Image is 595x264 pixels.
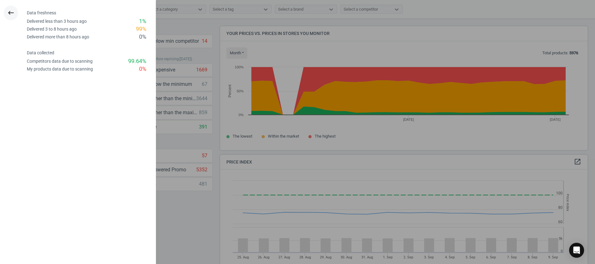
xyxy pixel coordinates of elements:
[139,65,146,73] div: 0 %
[4,6,18,20] button: keyboard_backspace
[27,10,156,16] h4: Data freshness
[27,58,93,64] div: Competitors data due to scanning
[27,66,93,72] div: My products data due to scanning
[27,26,77,32] div: Delivered 3 to 8 hours ago
[7,9,15,17] i: keyboard_backspace
[27,50,156,56] h4: Data collected
[27,34,89,40] div: Delivered more than 8 hours ago
[139,17,146,25] div: 1 %
[139,33,146,41] div: 0 %
[128,57,146,65] div: 99.64 %
[27,18,87,24] div: Delivered less than 3 hours ago
[569,243,584,258] div: Open Intercom Messenger
[136,25,146,33] div: 99 %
